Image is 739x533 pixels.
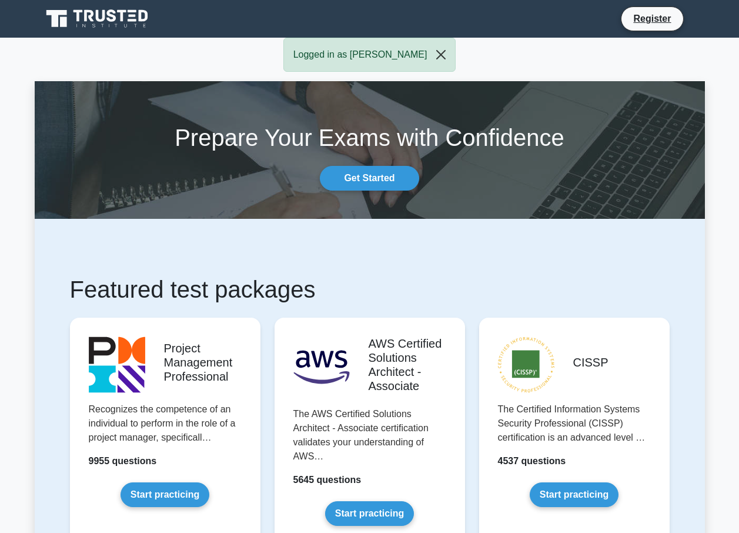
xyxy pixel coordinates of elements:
[530,482,618,507] a: Start practicing
[325,501,414,526] a: Start practicing
[626,11,678,26] a: Register
[283,38,456,72] div: Logged in as [PERSON_NAME]
[70,275,670,304] h1: Featured test packages
[320,166,419,191] a: Get Started
[121,482,209,507] a: Start practicing
[35,124,705,152] h1: Prepare Your Exams with Confidence
[427,38,455,71] button: Close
